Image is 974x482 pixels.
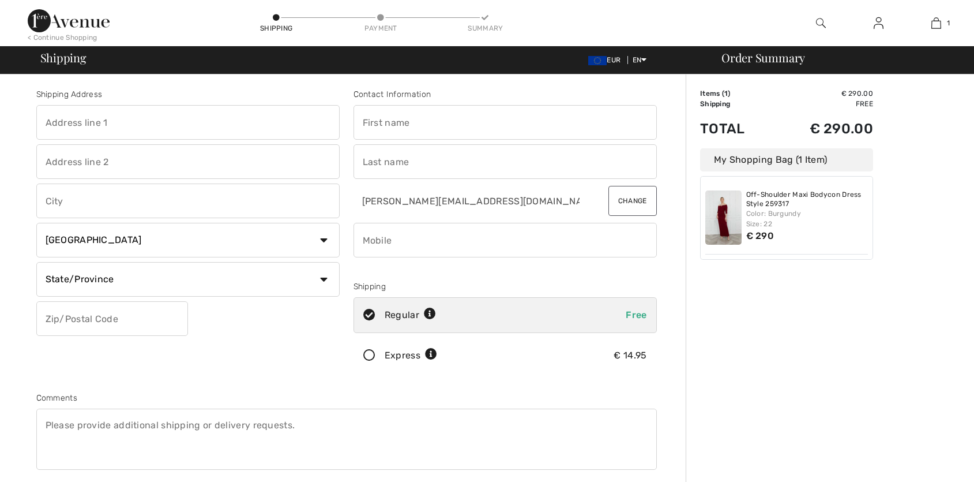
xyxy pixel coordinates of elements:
input: City [36,184,340,218]
span: 1 [724,89,728,98]
td: € 290.00 [772,109,873,148]
span: EN [633,56,647,64]
div: Shipping [259,23,294,33]
td: Free [772,99,873,109]
input: Zip/Postal Code [36,301,188,336]
span: Free [626,309,646,320]
div: Color: Burgundy Size: 22 [746,208,868,229]
td: € 290.00 [772,88,873,99]
div: Shipping [354,281,657,293]
input: Mobile [354,223,657,257]
img: search the website [816,16,826,30]
div: Contact Information [354,88,657,100]
div: Shipping Address [36,88,340,100]
input: First name [354,105,657,140]
span: Shipping [40,52,87,63]
input: Last name [354,144,657,179]
div: < Continue Shopping [28,32,97,43]
a: Sign In [864,16,893,31]
img: My Info [874,16,883,30]
td: Total [700,109,772,148]
input: Address line 1 [36,105,340,140]
div: Order Summary [708,52,967,63]
span: 1 [947,18,950,28]
img: Off-Shoulder Maxi Bodycon Dress Style 259317 [705,190,742,245]
span: € 290 [746,230,774,241]
button: Change [608,186,657,216]
img: Euro [588,56,607,65]
span: EUR [588,56,625,64]
a: Off-Shoulder Maxi Bodycon Dress Style 259317 [746,190,868,208]
input: Address line 2 [36,144,340,179]
td: Items ( ) [700,88,772,99]
div: Summary [468,23,502,33]
td: Shipping [700,99,772,109]
div: My Shopping Bag (1 Item) [700,148,873,171]
div: Comments [36,392,657,404]
input: E-mail [354,184,581,218]
img: 1ère Avenue [28,9,110,32]
div: Payment [363,23,398,33]
div: Express [385,349,437,363]
div: Regular [385,308,436,322]
a: 1 [908,16,964,30]
div: € 14.95 [614,349,646,363]
img: My Bag [931,16,941,30]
